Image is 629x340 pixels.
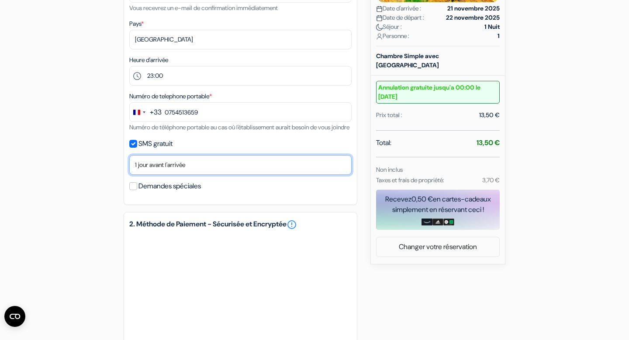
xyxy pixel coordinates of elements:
img: user_icon.svg [376,33,383,40]
b: Chambre Simple avec [GEOGRAPHIC_DATA] [376,52,439,69]
strong: 1 Nuit [484,22,500,31]
strong: 1 [498,31,500,41]
small: Annulation gratuite jusqu'a 00:00 le [DATE] [376,81,500,104]
span: Date de départ : [376,13,424,22]
div: Prix total : [376,111,402,120]
strong: 13,50 € [477,138,500,147]
label: Heure d'arrivée [129,56,168,65]
small: Numéro de téléphone portable au cas où l'établissement aurait besoin de vous joindre [129,123,349,131]
span: Personne : [376,31,409,41]
img: amazon-card-no-text.png [422,219,432,226]
img: moon.svg [376,24,383,31]
label: Numéro de telephone portable [129,92,212,101]
h5: 2. Méthode de Paiement - Sécurisée et Encryptée [129,219,352,230]
img: adidas-card.png [432,219,443,226]
input: 6 12 34 56 78 [129,102,352,122]
img: uber-uber-eats-card.png [443,219,454,226]
img: calendar.svg [376,6,383,12]
a: error_outline [287,219,297,230]
label: Demandes spéciales [138,180,201,192]
div: Recevez en cartes-cadeaux simplement en réservant ceci ! [376,194,500,215]
label: Pays [129,19,144,28]
small: Vous recevrez un e-mail de confirmation immédiatement [129,4,278,12]
div: +33 [150,107,162,118]
button: Change country, selected France (+33) [130,103,162,121]
small: Taxes et frais de propriété: [376,176,444,184]
img: calendar.svg [376,15,383,21]
span: 0,50 € [411,194,433,204]
small: 3,70 € [482,176,500,184]
label: SMS gratuit [138,138,173,150]
strong: 21 novembre 2025 [447,4,500,13]
span: Date d'arrivée : [376,4,421,13]
small: Non inclus [376,166,403,173]
span: Séjour : [376,22,402,31]
button: Open CMP widget [4,306,25,327]
div: 13,50 € [479,111,500,120]
a: Changer votre réservation [377,239,499,255]
strong: 22 novembre 2025 [446,13,500,22]
span: Total: [376,138,391,148]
